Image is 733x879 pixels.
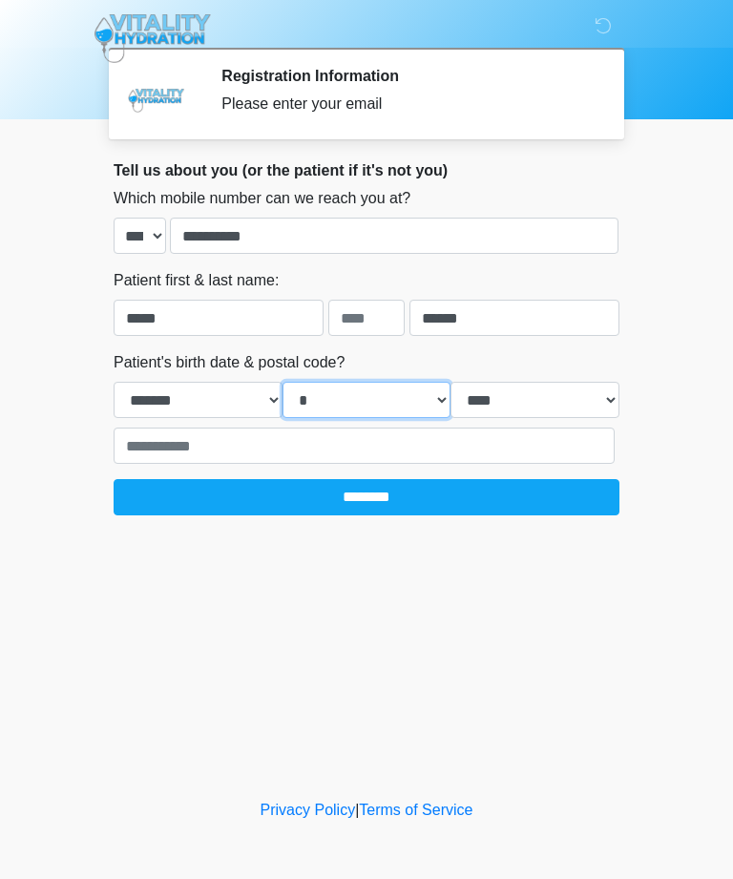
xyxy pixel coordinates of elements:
label: Patient's birth date & postal code? [114,351,345,374]
div: Please enter your email [221,93,591,115]
img: Agent Avatar [128,67,185,124]
a: Terms of Service [359,802,472,818]
h2: Tell us about you (or the patient if it's not you) [114,161,619,179]
label: Patient first & last name: [114,269,279,292]
img: Vitality Hydration Logo [94,14,211,63]
label: Which mobile number can we reach you at? [114,187,410,210]
a: | [355,802,359,818]
a: Privacy Policy [261,802,356,818]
